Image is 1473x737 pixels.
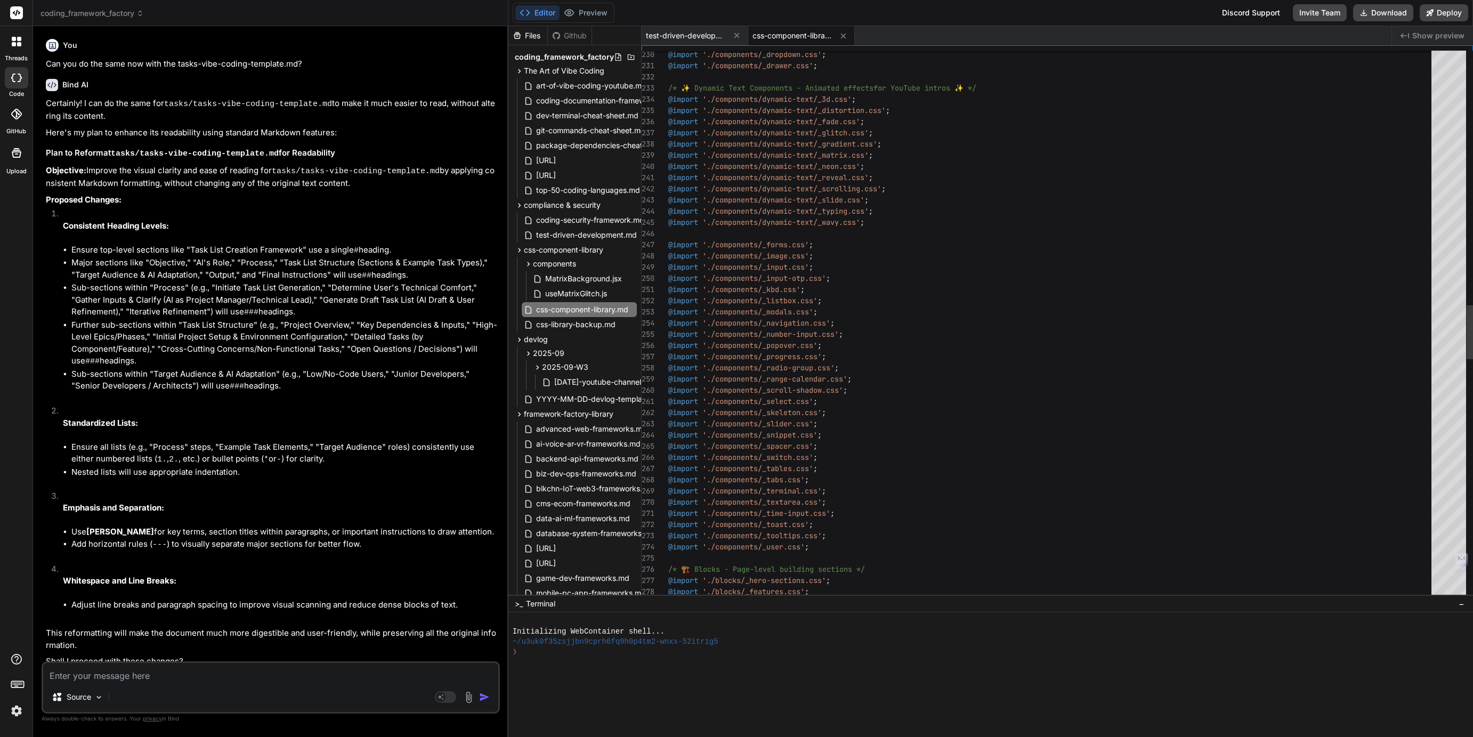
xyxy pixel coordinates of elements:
span: @import [668,452,698,462]
span: css-component-library.md [535,303,629,316]
span: './components/dynamic-text/_wavy.css' [702,217,860,227]
span: css-component-library.md [752,30,832,41]
div: 266 [642,452,654,463]
span: ; [869,128,873,137]
div: 237 [642,127,654,139]
span: ; [843,385,847,395]
code: 1. [157,455,167,464]
span: @import [668,408,698,417]
li: Ensure all lists (e.g., "Process" steps, "Example Task Elements," "Target Audience" roles) consis... [71,441,498,466]
span: ; [839,329,843,339]
span: ; [830,318,835,328]
span: @import [668,385,698,395]
div: 244 [642,206,654,217]
strong: Whitespace and Line Breaks: [63,576,176,586]
span: ; [852,94,856,104]
span: @import [668,329,698,339]
span: './components/_kbd.css' [702,285,800,294]
span: game-dev-frameworks.md [535,572,630,585]
span: ; [809,262,813,272]
span: './components/dynamic-text/_neon.css' [702,161,860,171]
p: Source [67,692,91,702]
span: ; [881,184,886,193]
span: [URL] [535,557,557,570]
code: --- [152,540,167,549]
span: @import [668,587,698,596]
span: './blocks/_hero-sections.css' [702,576,826,585]
span: './components/_input-otp.css' [702,273,826,283]
span: @import [668,161,698,171]
span: './components/_spacer.css' [702,441,813,451]
span: /* ✨ Dynamic Text Components - Animated effects [668,83,873,93]
code: 2. [169,455,179,464]
code: ### [230,382,244,391]
span: @import [668,117,698,126]
span: for YouTube intros ✨ */ [873,83,976,93]
span: MatrixBackground.jsx [544,272,623,285]
span: css-library-backup.md [535,318,617,331]
span: './components/_slider.css' [702,419,813,428]
span: blkchn-IoT-web3-frameworks.md [535,482,654,495]
span: art-of-vibe-coding-youtube.md [535,79,648,92]
span: ; [805,587,809,596]
strong: Emphasis and Separation: [63,503,164,513]
span: 2025-09 [533,348,564,359]
div: 250 [642,273,654,284]
span: './components/_drawer.css' [702,61,813,70]
li: Adjust line breaks and paragraph spacing to improve visual scanning and reduce dense blocks of text. [71,599,498,611]
span: ; [805,542,809,552]
li: Add horizontal rules ( ) to visually separate major sections for better flow. [71,538,498,552]
span: dev-terminal-cheat-sheet.md [535,109,640,122]
p: Can you do the same now with the tasks-vibe-coding-template.md? [46,58,498,70]
div: 263 [642,418,654,430]
div: 240 [642,161,654,172]
span: ; [826,273,830,283]
span: 2025-09-W3 [542,362,588,372]
div: 273 [642,530,654,541]
span: YYYY-MM-DD-devlog-template.md [535,393,663,406]
p: Here's my plan to enhance its readability using standard Markdown features: [46,127,498,139]
span: './components/_user.css' [702,542,805,552]
span: coding-security-framework.md [535,214,645,226]
div: 242 [642,183,654,195]
span: './components/dynamic-text/_fade.css' [702,117,860,126]
span: @import [668,363,698,372]
span: @import [668,374,698,384]
span: './components/dynamic-text/_distortion.css' [702,106,886,115]
div: 268 [642,474,654,485]
span: @import [668,475,698,484]
li: Ensure top-level sections like "Task List Creation Framework" use a single heading. [71,244,498,257]
span: @import [668,430,698,440]
span: ; [805,475,809,484]
span: './components/dynamic-text/_glitch.css' [702,128,869,137]
span: @import [668,61,698,70]
span: package-dependencies-cheat-sheet.md [535,139,679,152]
span: './components/_textarea.css' [702,497,822,507]
span: ; [813,452,818,462]
button: − [1456,595,1467,612]
button: Preview [560,5,612,20]
span: git-commands-cheat-sheet.md [535,124,646,137]
div: Files [508,30,547,41]
div: 235 [642,105,654,116]
span: Terminal [526,598,555,609]
span: coding-documentation-framework.md [535,94,670,107]
code: ### [85,357,100,366]
div: 261 [642,396,654,407]
span: ; [830,508,835,518]
span: advanced-web-frameworks.md [535,423,648,435]
li: Sub-sections within "Process" (e.g., "Initiate Task List Generation," "Determine User's Technical... [71,282,498,319]
span: './components/_input.css' [702,262,809,272]
span: ; [813,61,818,70]
span: './components/_time-input.css' [702,508,830,518]
span: ; [809,240,813,249]
div: 232 [642,71,654,83]
span: ; [813,464,818,473]
h3: Plan to Reformat for Readability [46,147,498,160]
div: 269 [642,485,654,497]
span: ; [813,441,818,451]
span: @import [668,464,698,473]
div: 254 [642,318,654,329]
img: attachment [463,691,475,703]
div: 267 [642,463,654,474]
